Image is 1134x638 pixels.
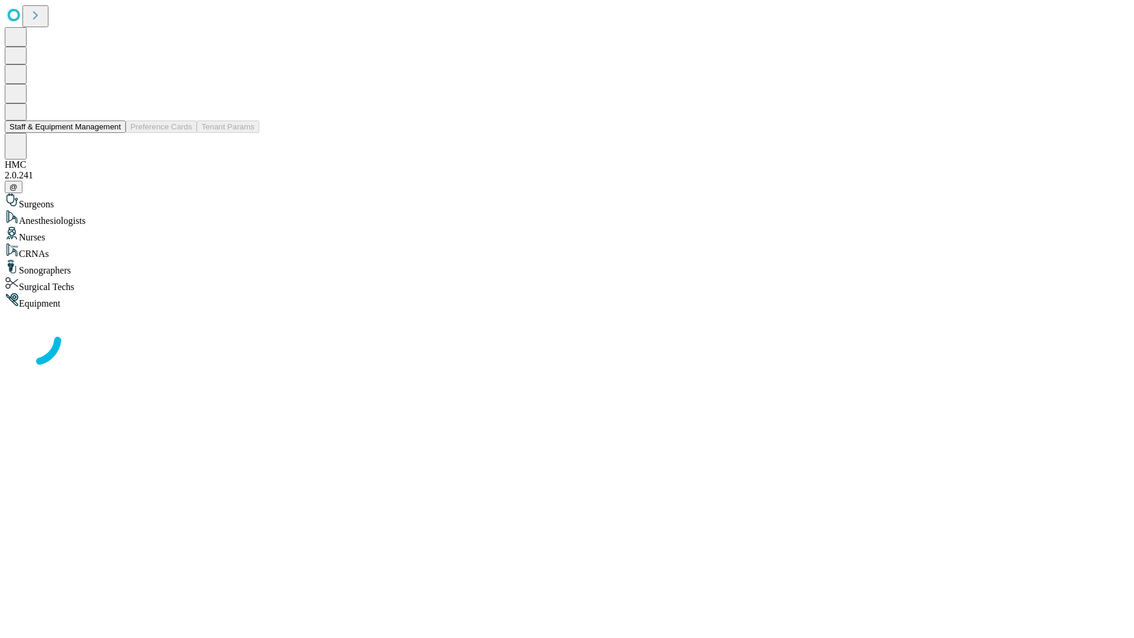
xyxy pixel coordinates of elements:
[9,183,18,191] span: @
[5,193,1129,210] div: Surgeons
[197,121,259,133] button: Tenant Params
[126,121,197,133] button: Preference Cards
[5,210,1129,226] div: Anesthesiologists
[5,159,1129,170] div: HMC
[5,292,1129,309] div: Equipment
[5,181,22,193] button: @
[5,121,126,133] button: Staff & Equipment Management
[5,276,1129,292] div: Surgical Techs
[5,226,1129,243] div: Nurses
[5,243,1129,259] div: CRNAs
[5,170,1129,181] div: 2.0.241
[5,259,1129,276] div: Sonographers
